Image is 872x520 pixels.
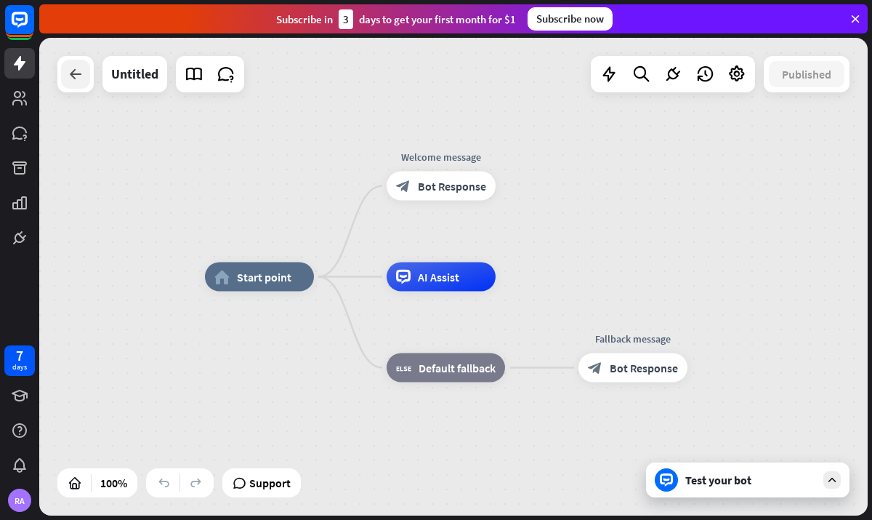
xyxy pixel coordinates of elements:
div: Subscribe in days to get your first month for $1 [276,9,516,29]
button: Open LiveChat chat widget [12,6,55,49]
div: 100% [96,471,132,495]
div: Fallback message [568,332,698,346]
span: AI Assist [418,270,459,284]
i: block_bot_response [396,179,411,193]
div: Untitled [111,56,158,92]
span: Default fallback [419,361,496,375]
div: 7 [16,349,23,362]
span: Bot Response [418,179,486,193]
div: RA [8,489,31,512]
span: Start point [237,270,291,284]
div: Welcome message [376,150,506,164]
i: home_2 [214,270,230,284]
i: block_fallback [396,361,411,375]
a: 7 days [4,345,35,376]
div: days [12,362,27,372]
i: block_bot_response [588,361,602,375]
span: Bot Response [610,361,678,375]
div: Test your bot [685,473,816,487]
button: Published [769,61,844,87]
span: Support [249,471,291,495]
div: 3 [339,9,353,29]
div: Subscribe now [528,7,613,31]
